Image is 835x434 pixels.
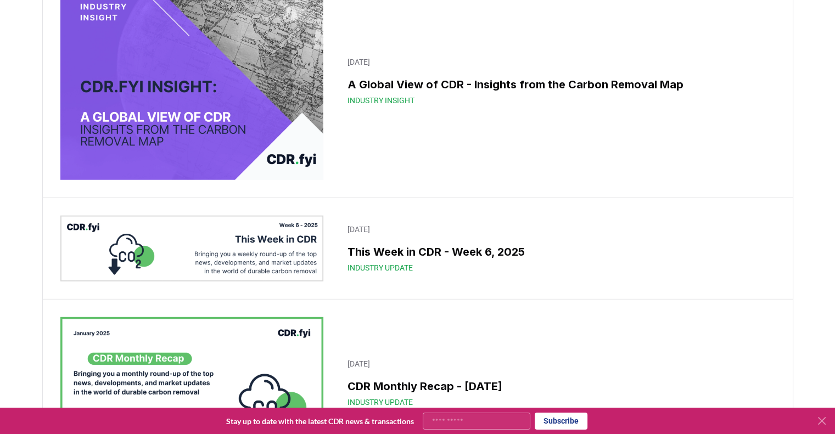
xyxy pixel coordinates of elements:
h3: CDR Monthly Recap - [DATE] [348,378,768,394]
span: Industry Update [348,262,413,273]
a: [DATE]CDR Monthly Recap - [DATE]Industry Update [341,352,775,414]
p: [DATE] [348,224,768,235]
span: Industry Update [348,397,413,408]
p: [DATE] [348,57,768,67]
p: [DATE] [348,358,768,369]
img: This Week in CDR - Week 6, 2025 blog post image [60,216,324,281]
a: [DATE]A Global View of CDR - Insights from the Carbon Removal MapIndustry Insight [341,50,775,112]
a: [DATE]This Week in CDR - Week 6, 2025Industry Update [341,217,775,280]
h3: A Global View of CDR - Insights from the Carbon Removal Map [348,76,768,93]
h3: This Week in CDR - Week 6, 2025 [348,244,768,260]
span: Industry Insight [348,95,414,106]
